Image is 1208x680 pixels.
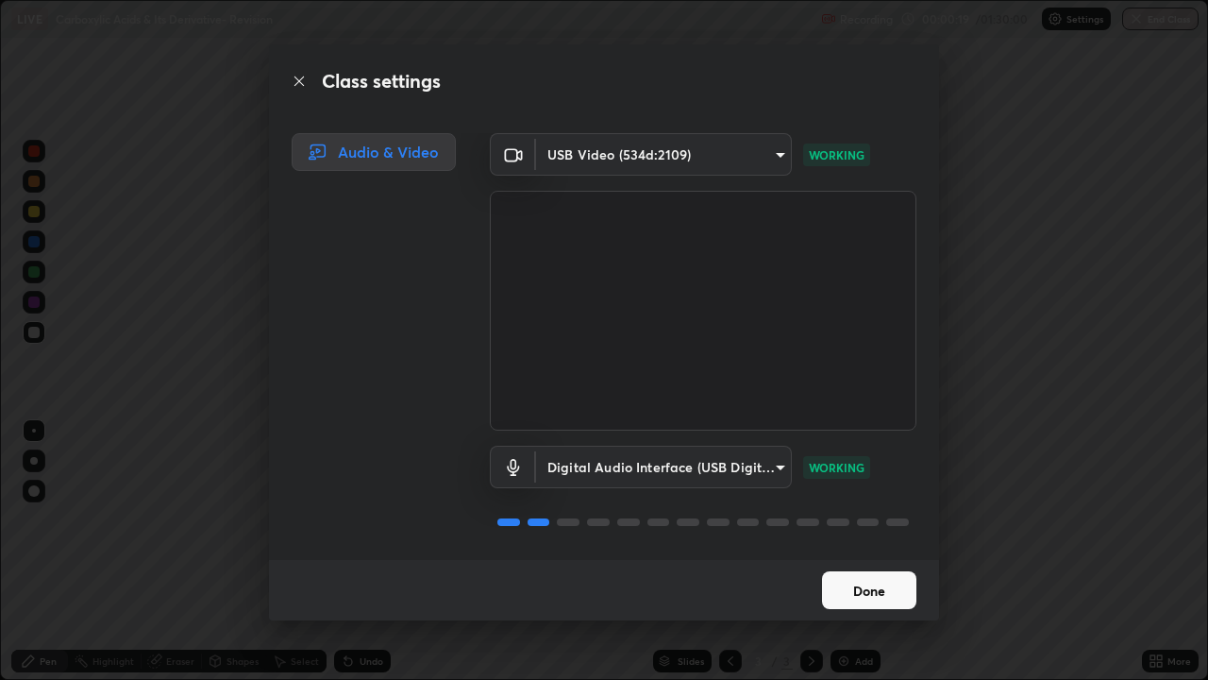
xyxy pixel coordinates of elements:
button: Done [822,571,916,609]
div: USB Video (534d:2109) [536,133,792,176]
div: Audio & Video [292,133,456,171]
p: WORKING [809,459,864,476]
h2: Class settings [322,67,441,95]
p: WORKING [809,146,864,163]
div: USB Video (534d:2109) [536,446,792,488]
